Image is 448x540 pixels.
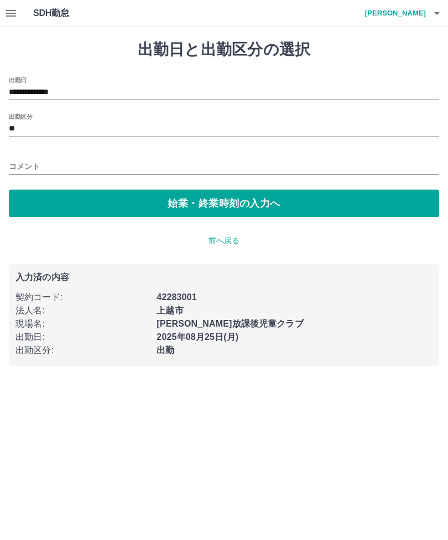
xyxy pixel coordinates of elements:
[157,306,183,315] b: 上越市
[9,112,32,120] label: 出勤区分
[157,332,238,342] b: 2025年08月25日(月)
[9,235,439,247] p: 前へ戻る
[157,345,174,355] b: 出勤
[9,40,439,59] h1: 出勤日と出勤区分の選択
[157,319,303,328] b: [PERSON_NAME]放課後児童クラブ
[15,317,150,331] p: 現場名 :
[15,331,150,344] p: 出勤日 :
[15,291,150,304] p: 契約コード :
[15,273,433,282] p: 入力済の内容
[9,76,27,84] label: 出勤日
[15,344,150,357] p: 出勤区分 :
[9,190,439,217] button: 始業・終業時刻の入力へ
[157,292,196,302] b: 42283001
[15,304,150,317] p: 法人名 :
